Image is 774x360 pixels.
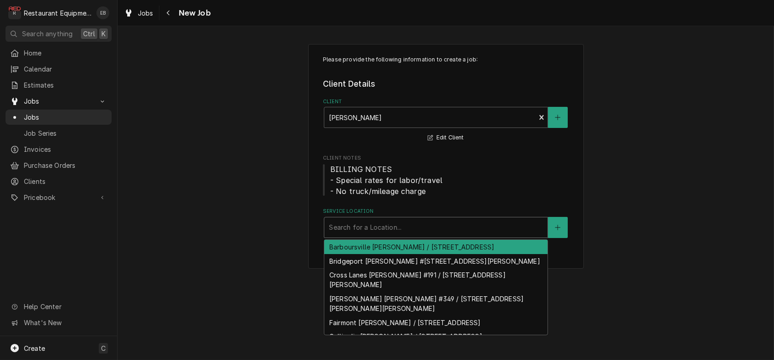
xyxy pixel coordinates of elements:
[323,208,569,238] div: Service Location
[96,6,109,19] div: Emily Bird's Avatar
[24,344,45,352] span: Create
[24,128,107,138] span: Job Series
[24,8,91,18] div: Restaurant Equipment Diagnostics
[24,161,107,170] span: Purchase Orders
[24,177,107,186] span: Clients
[22,29,73,39] span: Search anything
[102,29,106,39] span: K
[323,55,569,238] div: Job Create/Update Form
[548,217,567,238] button: Create New Location
[24,64,107,74] span: Calendar
[101,343,106,353] span: C
[6,45,112,61] a: Home
[6,174,112,189] a: Clients
[8,6,21,19] div: Restaurant Equipment Diagnostics's Avatar
[6,126,112,141] a: Job Series
[161,6,176,20] button: Navigate back
[83,29,95,39] span: Ctrl
[120,6,157,21] a: Jobs
[8,6,21,19] div: R
[176,7,211,19] span: New Job
[323,78,569,90] legend: Client Details
[6,142,112,157] a: Invoices
[6,190,112,205] a: Go to Pricebook
[24,318,106,327] span: What's New
[24,80,107,90] span: Estimates
[324,254,548,268] div: Bridgeport [PERSON_NAME] #[STREET_ADDRESS][PERSON_NAME]
[24,96,93,106] span: Jobs
[24,112,107,122] span: Jobs
[138,8,153,18] span: Jobs
[323,98,569,105] label: Client
[24,144,107,154] span: Invoices
[330,165,442,196] span: BILLING NOTES - Special rates for labor/travel - No truck/mileage charge
[24,193,93,202] span: Pricebook
[6,110,112,125] a: Jobs
[6,94,112,109] a: Go to Jobs
[555,114,560,121] svg: Create New Client
[24,48,107,58] span: Home
[426,132,465,144] button: Edit Client
[6,158,112,173] a: Purchase Orders
[308,44,584,269] div: Job Create/Update
[324,316,548,330] div: Fairmont [PERSON_NAME] / [STREET_ADDRESS]
[323,208,569,215] label: Service Location
[323,164,569,197] span: Client Notes
[324,292,548,316] div: [PERSON_NAME] [PERSON_NAME] #349 / [STREET_ADDRESS][PERSON_NAME][PERSON_NAME]
[6,315,112,330] a: Go to What's New
[6,299,112,314] a: Go to Help Center
[324,240,548,254] div: Barboursville [PERSON_NAME] / [STREET_ADDRESS]
[6,61,112,77] a: Calendar
[324,268,548,292] div: Cross Lanes [PERSON_NAME] #191 / [STREET_ADDRESS][PERSON_NAME]
[323,55,569,64] p: Please provide the following information to create a job:
[24,302,106,311] span: Help Center
[323,155,569,162] span: Client Notes
[324,329,548,343] div: Gallipolis [PERSON_NAME] / [STREET_ADDRESS]
[548,107,567,128] button: Create New Client
[6,78,112,93] a: Estimates
[96,6,109,19] div: EB
[323,155,569,196] div: Client Notes
[555,224,560,231] svg: Create New Location
[323,98,569,144] div: Client
[6,26,112,42] button: Search anythingCtrlK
